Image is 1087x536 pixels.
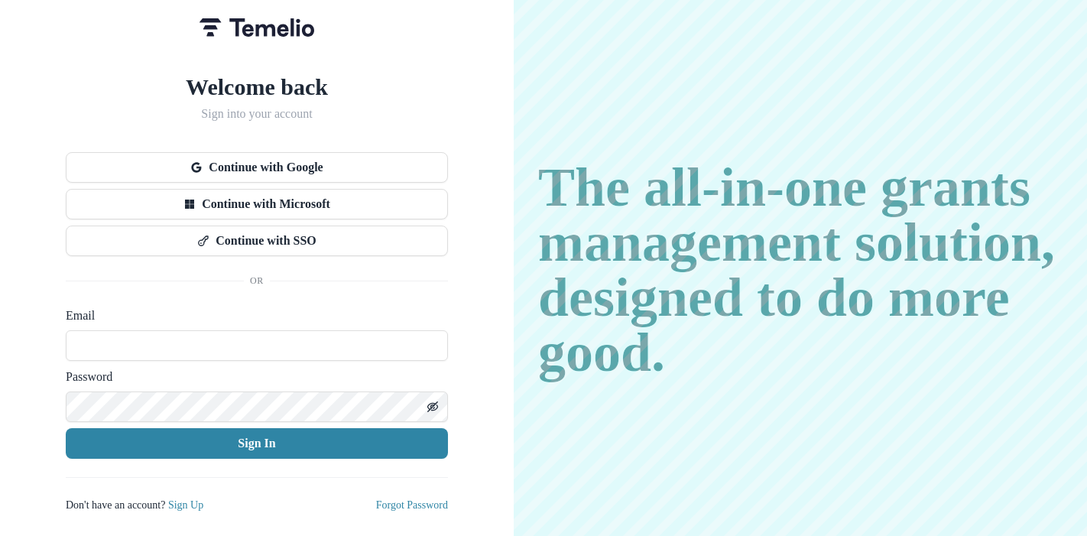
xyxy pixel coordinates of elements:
[66,73,448,100] h1: Welcome back
[66,496,238,512] p: Don't have an account?
[420,395,445,419] button: Toggle password visibility
[66,152,448,183] button: Continue with Google
[66,306,439,324] label: Email
[66,106,448,121] h2: Sign into your account
[66,189,448,219] button: Continue with Microsoft
[66,428,448,459] button: Sign In
[196,498,238,511] a: Sign Up
[200,18,314,37] img: Temelio
[359,498,448,511] a: Forgot Password
[66,226,448,256] button: Continue with SSO
[66,367,439,385] label: Password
